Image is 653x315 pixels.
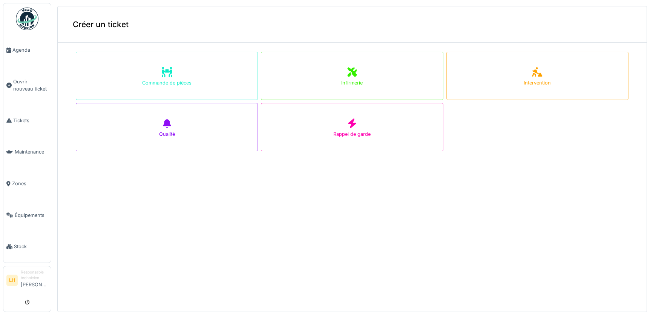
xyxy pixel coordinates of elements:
a: Agenda [3,34,51,66]
li: [PERSON_NAME] [21,269,48,291]
span: Maintenance [15,148,48,155]
a: Ouvrir nouveau ticket [3,66,51,105]
span: Équipements [15,212,48,219]
li: LH [6,275,18,286]
span: Agenda [12,46,48,54]
a: LH Responsable technicien[PERSON_NAME] [6,269,48,293]
a: Équipements [3,200,51,231]
a: Stock [3,231,51,263]
span: Tickets [13,117,48,124]
a: Maintenance [3,136,51,168]
div: Commande de pièces [142,79,192,86]
div: Rappel de garde [333,131,371,138]
img: Badge_color-CXgf-gQk.svg [16,8,38,30]
div: Infirmerie [341,79,363,86]
span: Zones [12,180,48,187]
span: Ouvrir nouveau ticket [13,78,48,92]
div: Créer un ticket [58,6,647,43]
a: Tickets [3,105,51,137]
div: Qualité [159,131,175,138]
div: Responsable technicien [21,269,48,281]
a: Zones [3,168,51,200]
div: Intervention [524,79,551,86]
span: Stock [14,243,48,250]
